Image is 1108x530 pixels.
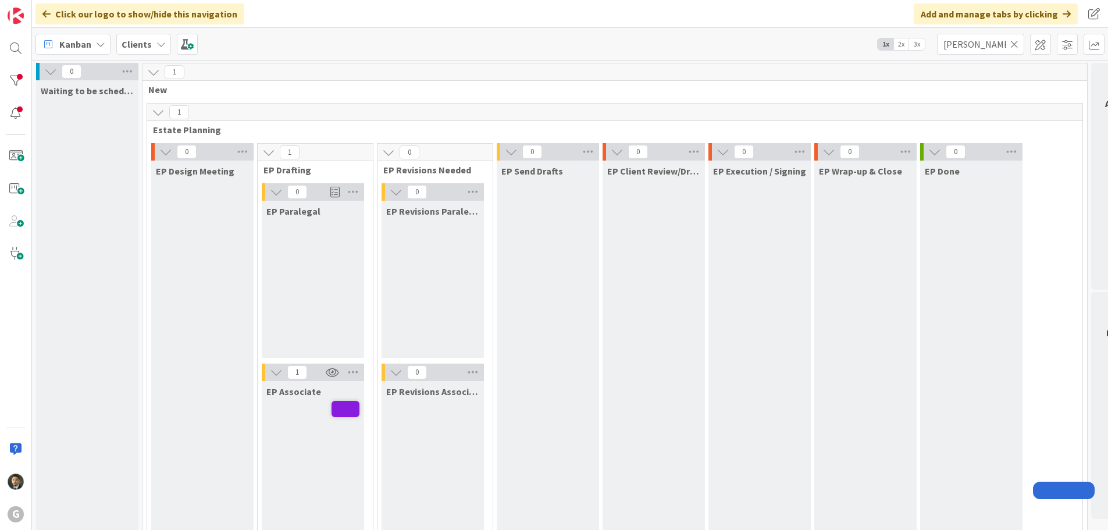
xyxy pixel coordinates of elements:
[925,165,960,177] span: EP Done
[169,105,189,119] span: 1
[878,38,893,50] span: 1x
[266,205,320,217] span: EP Paralegal
[522,145,542,159] span: 0
[153,124,1068,136] span: Estate Planning
[8,506,24,522] div: G
[819,165,902,177] span: EP Wrap-up & Close
[35,3,244,24] div: Click our logo to show/hide this navigation
[909,38,925,50] span: 3x
[263,164,358,176] span: EP Drafting
[628,145,648,159] span: 0
[937,34,1024,55] input: Quick Filter...
[59,37,91,51] span: Kanban
[41,85,134,97] span: Waiting to be scheduled
[607,165,700,177] span: EP Client Review/Draft Review Meeting
[914,3,1078,24] div: Add and manage tabs by clicking
[287,365,307,379] span: 1
[383,164,478,176] span: EP Revisions Needed
[280,145,300,159] span: 1
[62,65,81,79] span: 0
[287,185,307,199] span: 0
[8,8,24,24] img: Visit kanbanzone.com
[122,38,152,50] b: Clients
[386,205,479,217] span: EP Revisions Paralegal
[266,386,321,397] span: EP Associate
[148,84,1073,95] span: New
[407,185,427,199] span: 0
[713,165,806,177] span: EP Execution / Signing
[400,145,419,159] span: 0
[407,365,427,379] span: 0
[893,38,909,50] span: 2x
[177,145,197,159] span: 0
[8,474,24,490] img: CG
[165,65,184,79] span: 1
[501,165,563,177] span: EP Send Drafts
[734,145,754,159] span: 0
[840,145,860,159] span: 0
[946,145,966,159] span: 0
[156,165,234,177] span: EP Design Meeting
[386,386,479,397] span: EP Revisions Associate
